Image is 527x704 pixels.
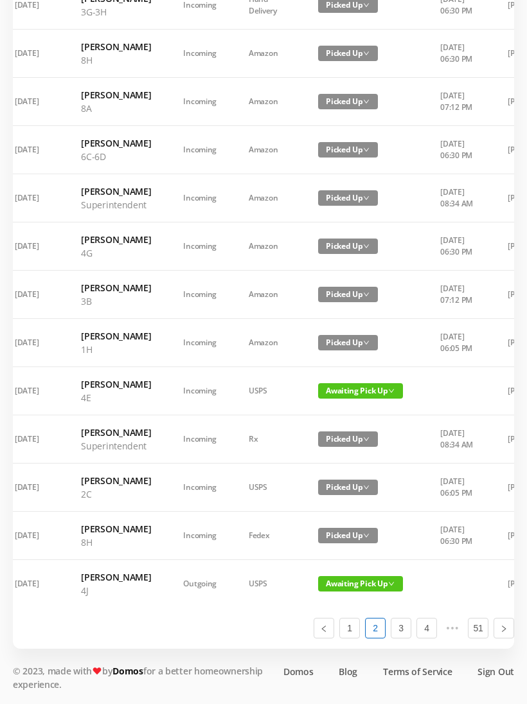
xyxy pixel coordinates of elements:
[233,222,302,271] td: Amazon
[442,618,463,638] span: •••
[81,5,151,19] p: 3G-3H
[167,126,233,174] td: Incoming
[233,174,302,222] td: Amazon
[283,665,314,678] a: Domos
[81,136,151,150] h6: [PERSON_NAME]
[494,618,514,638] li: Next Page
[167,222,233,271] td: Incoming
[363,484,370,491] i: icon: down
[233,512,302,560] td: Fedex
[366,618,385,638] a: 2
[363,291,370,298] i: icon: down
[320,625,328,633] i: icon: left
[424,222,492,271] td: [DATE] 06:30 PM
[233,30,302,78] td: Amazon
[81,439,151,453] p: Superintendent
[417,618,436,638] a: 4
[81,522,151,536] h6: [PERSON_NAME]
[424,415,492,464] td: [DATE] 08:34 AM
[363,147,370,153] i: icon: down
[81,584,151,597] p: 4J
[167,512,233,560] td: Incoming
[363,339,370,346] i: icon: down
[81,377,151,391] h6: [PERSON_NAME]
[167,174,233,222] td: Incoming
[81,487,151,501] p: 2C
[81,294,151,308] p: 3B
[318,383,403,399] span: Awaiting Pick Up
[318,528,378,543] span: Picked Up
[363,195,370,201] i: icon: down
[81,474,151,487] h6: [PERSON_NAME]
[81,233,151,246] h6: [PERSON_NAME]
[233,319,302,367] td: Amazon
[424,174,492,222] td: [DATE] 08:34 AM
[391,618,411,638] li: 3
[469,618,488,638] a: 51
[318,576,403,591] span: Awaiting Pick Up
[318,480,378,495] span: Picked Up
[81,102,151,115] p: 8A
[81,53,151,67] p: 8H
[424,78,492,126] td: [DATE] 07:12 PM
[424,512,492,560] td: [DATE] 06:30 PM
[167,415,233,464] td: Incoming
[365,618,386,638] li: 2
[363,532,370,539] i: icon: down
[363,436,370,442] i: icon: down
[81,329,151,343] h6: [PERSON_NAME]
[81,88,151,102] h6: [PERSON_NAME]
[233,560,302,608] td: USPS
[363,243,370,249] i: icon: down
[442,618,463,638] li: Next 5 Pages
[167,367,233,415] td: Incoming
[233,464,302,512] td: USPS
[167,560,233,608] td: Outgoing
[81,198,151,212] p: Superintendent
[388,581,395,587] i: icon: down
[416,618,437,638] li: 4
[383,665,452,678] a: Terms of Service
[81,343,151,356] p: 1H
[363,2,370,8] i: icon: down
[167,464,233,512] td: Incoming
[468,618,488,638] li: 51
[233,367,302,415] td: USPS
[424,126,492,174] td: [DATE] 06:30 PM
[81,40,151,53] h6: [PERSON_NAME]
[81,426,151,439] h6: [PERSON_NAME]
[339,618,360,638] li: 1
[112,665,143,677] a: Domos
[391,618,411,638] a: 3
[318,46,378,61] span: Picked Up
[318,431,378,447] span: Picked Up
[233,415,302,464] td: Rx
[81,536,151,549] p: 8H
[318,335,378,350] span: Picked Up
[81,150,151,163] p: 6C-6D
[81,391,151,404] p: 4E
[13,664,270,691] p: © 2023, made with by for a better homeownership experience.
[339,665,357,678] a: Blog
[167,78,233,126] td: Incoming
[424,30,492,78] td: [DATE] 06:30 PM
[363,50,370,57] i: icon: down
[81,246,151,260] p: 4G
[318,239,378,254] span: Picked Up
[388,388,395,394] i: icon: down
[318,190,378,206] span: Picked Up
[81,281,151,294] h6: [PERSON_NAME]
[81,185,151,198] h6: [PERSON_NAME]
[81,570,151,584] h6: [PERSON_NAME]
[424,464,492,512] td: [DATE] 06:05 PM
[424,271,492,319] td: [DATE] 07:12 PM
[167,319,233,367] td: Incoming
[318,94,378,109] span: Picked Up
[424,319,492,367] td: [DATE] 06:05 PM
[318,287,378,302] span: Picked Up
[167,271,233,319] td: Incoming
[167,30,233,78] td: Incoming
[500,625,508,633] i: icon: right
[233,78,302,126] td: Amazon
[233,271,302,319] td: Amazon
